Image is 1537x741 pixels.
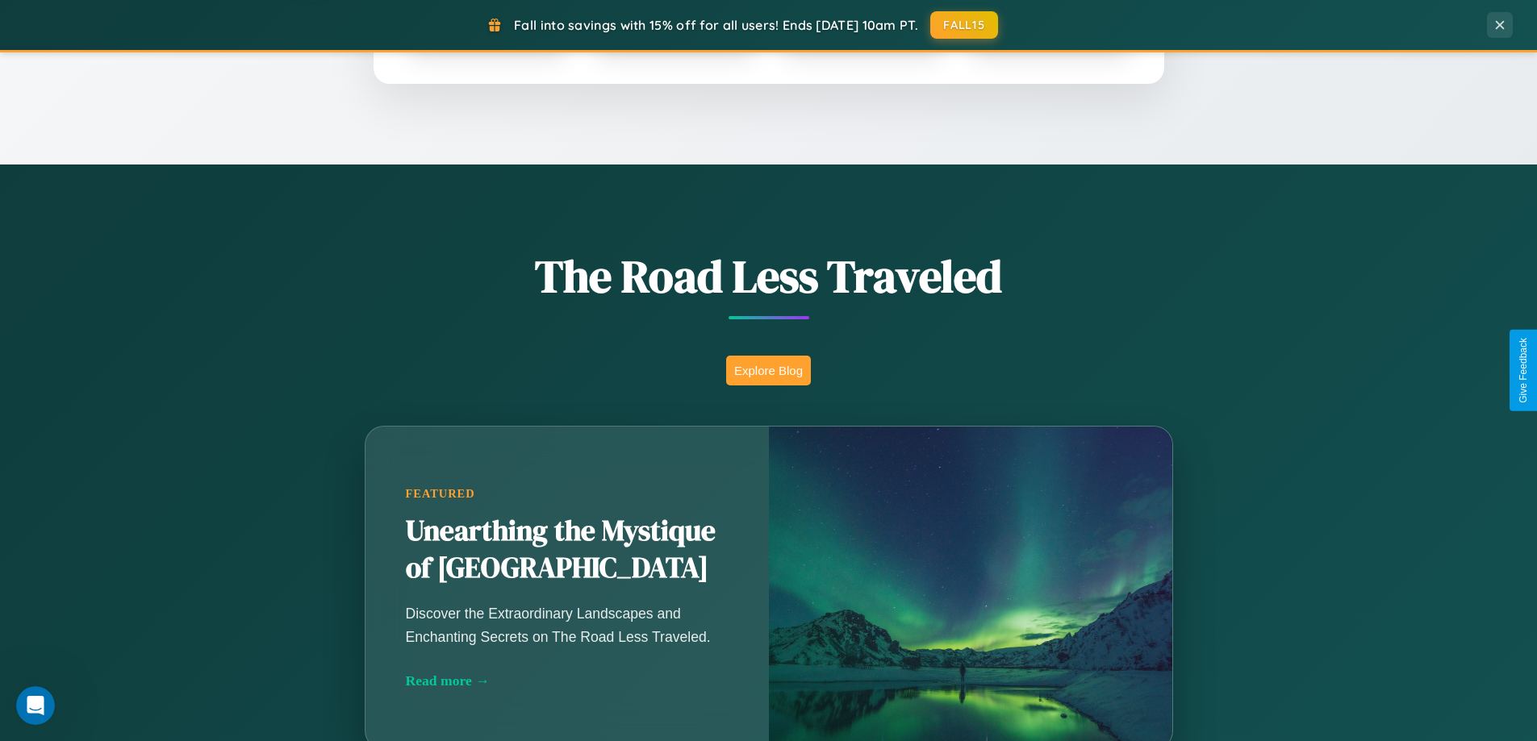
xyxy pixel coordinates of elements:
h1: The Road Less Traveled [285,245,1253,307]
button: Explore Blog [726,356,811,385]
span: Fall into savings with 15% off for all users! Ends [DATE] 10am PT. [514,17,918,33]
h2: Unearthing the Mystique of [GEOGRAPHIC_DATA] [406,513,729,587]
p: Discover the Extraordinary Landscapes and Enchanting Secrets on The Road Less Traveled. [406,602,729,647]
div: Give Feedback [1518,338,1529,403]
div: Read more → [406,672,729,689]
iframe: Intercom live chat [16,686,55,725]
div: Featured [406,487,729,501]
button: FALL15 [930,11,998,39]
